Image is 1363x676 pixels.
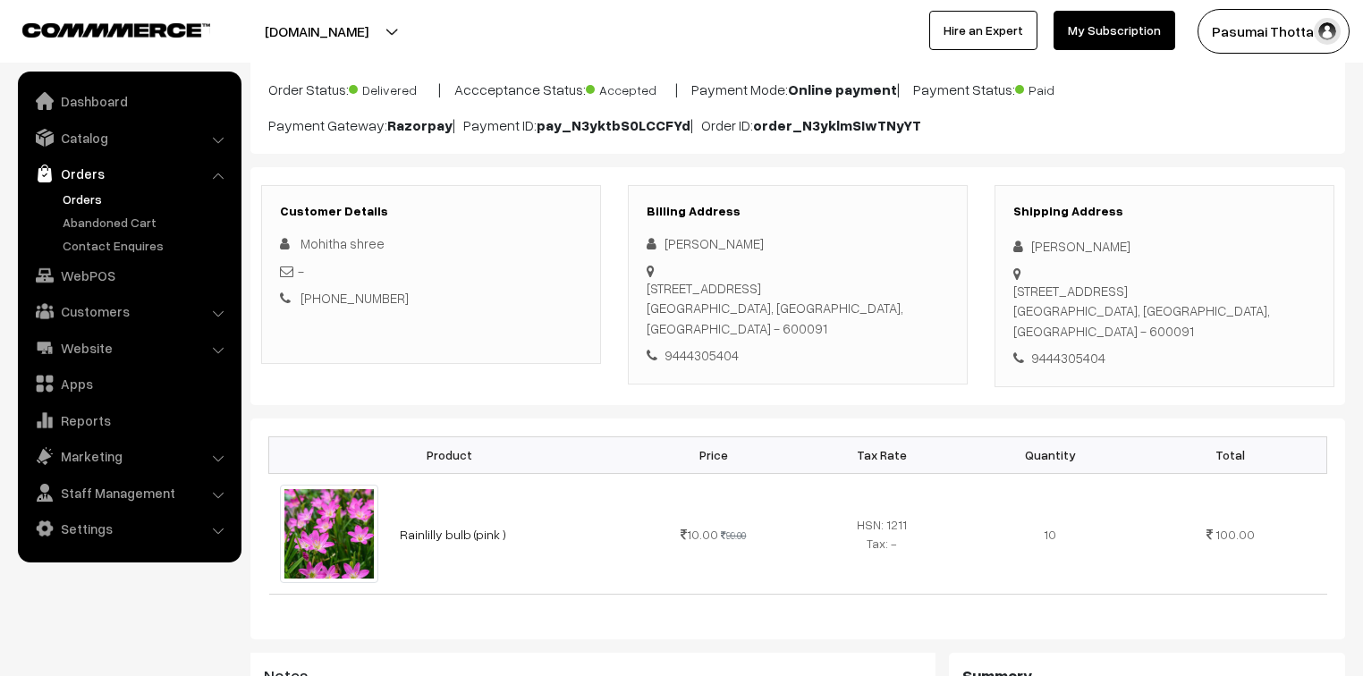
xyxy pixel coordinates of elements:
[1013,204,1316,219] h3: Shipping Address
[22,332,235,364] a: Website
[22,295,235,327] a: Customers
[280,204,582,219] h3: Customer Details
[1198,9,1350,54] button: Pasumai Thotta…
[1013,281,1316,342] div: [STREET_ADDRESS] [GEOGRAPHIC_DATA], [GEOGRAPHIC_DATA], [GEOGRAPHIC_DATA] - 600091
[22,85,235,117] a: Dashboard
[1314,18,1341,45] img: user
[857,517,907,551] span: HSN: 1211 Tax: -
[1013,348,1316,368] div: 9444305404
[1134,436,1326,473] th: Total
[22,477,235,509] a: Staff Management
[301,290,409,306] a: [PHONE_NUMBER]
[647,233,949,254] div: [PERSON_NAME]
[22,440,235,472] a: Marketing
[387,116,453,134] b: Razorpay
[647,345,949,366] div: 9444305404
[798,436,966,473] th: Tax Rate
[280,485,378,583] img: photo_2023-11-23_20-59-50.jpg
[788,80,897,98] b: Online payment
[22,18,179,39] a: COMMMERCE
[22,23,210,37] img: COMMMERCE
[1013,236,1316,257] div: [PERSON_NAME]
[721,529,746,541] strike: 99.00
[268,76,1327,100] p: Order Status: | Accceptance Status: | Payment Mode: | Payment Status:
[586,76,675,99] span: Accepted
[268,114,1327,136] p: Payment Gateway: | Payment ID: | Order ID:
[647,278,949,339] div: [STREET_ADDRESS] [GEOGRAPHIC_DATA], [GEOGRAPHIC_DATA], [GEOGRAPHIC_DATA] - 600091
[202,9,431,54] button: [DOMAIN_NAME]
[681,527,718,542] span: 10.00
[22,157,235,190] a: Orders
[349,76,438,99] span: Delivered
[22,368,235,400] a: Apps
[58,190,235,208] a: Orders
[269,436,630,473] th: Product
[630,436,798,473] th: Price
[1215,527,1255,542] span: 100.00
[301,235,385,251] span: Mohitha shree
[1044,527,1056,542] span: 10
[22,259,235,292] a: WebPOS
[966,436,1134,473] th: Quantity
[1054,11,1175,50] a: My Subscription
[647,204,949,219] h3: Billing Address
[400,527,506,542] a: Rainlilly bulb (pink )
[58,236,235,255] a: Contact Enquires
[58,213,235,232] a: Abandoned Cart
[753,116,921,134] b: order_N3yklmSIwTNyYT
[537,116,690,134] b: pay_N3yktbS0LCCFYd
[1015,76,1105,99] span: Paid
[22,122,235,154] a: Catalog
[929,11,1037,50] a: Hire an Expert
[22,404,235,436] a: Reports
[22,512,235,545] a: Settings
[280,261,582,282] div: -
